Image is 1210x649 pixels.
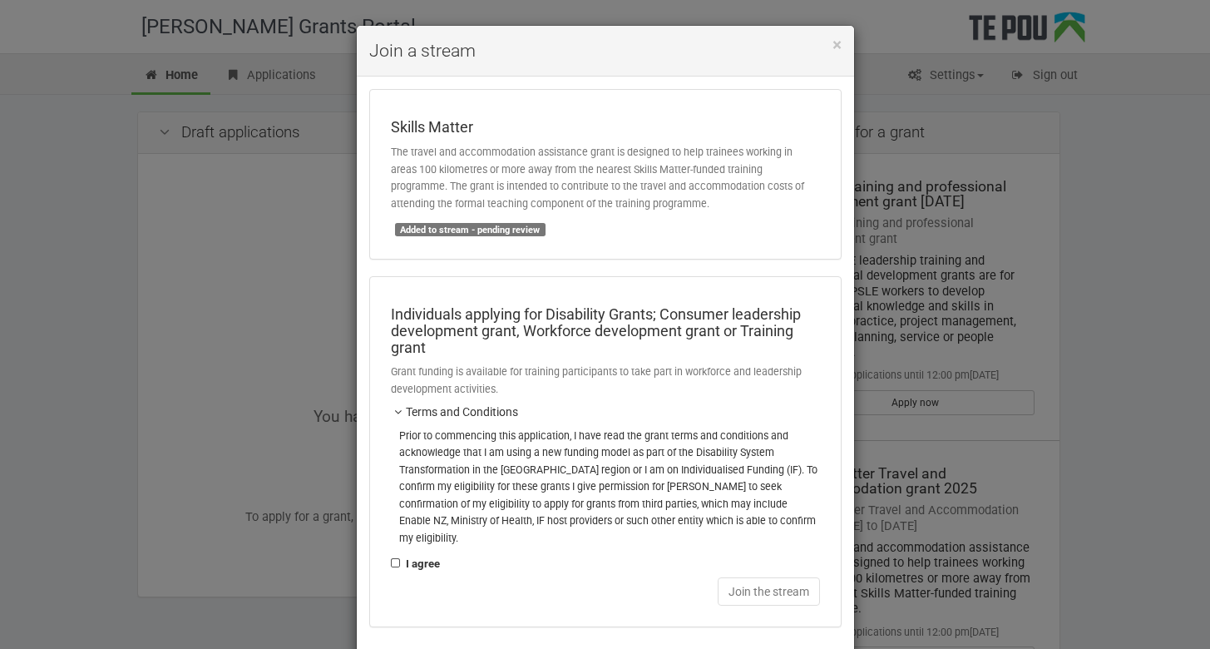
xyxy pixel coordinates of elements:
[399,428,820,547] p: Prior to commencing this application, I have read the grant terms and conditions and acknowledge ...
[391,306,820,355] h4: Individuals applying for Disability Grants; Consumer leadership development grant, Workforce deve...
[391,555,440,573] label: I agree
[832,35,842,55] span: ×
[395,223,546,236] span: Added to stream - pending review
[718,577,820,606] button: Join the stream
[391,144,820,212] p: The travel and accommodation assistance grant is designed to help trainees working in areas 100 k...
[391,119,820,136] h4: Skills Matter
[391,406,820,419] h5: Terms and Conditions
[391,364,820,398] p: Grant funding is available for training participants to take part in workforce and leadership dev...
[832,37,842,54] button: Close
[369,38,842,63] h4: Join a stream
